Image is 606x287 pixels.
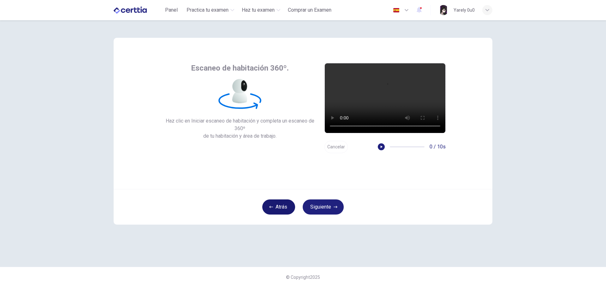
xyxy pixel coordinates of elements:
[242,6,275,14] span: Haz tu examen
[285,4,334,16] button: Comprar un Examen
[262,199,295,215] button: Atrás
[160,132,319,140] span: de tu habitación y área de trabajo.
[286,275,320,280] span: © Copyright 2025
[454,6,475,14] div: Yarely 0u0
[392,8,400,13] img: es
[187,6,229,14] span: Practica tu examen
[165,6,178,14] span: Panel
[303,199,344,215] button: Siguiente
[288,6,331,14] span: Comprar un Examen
[114,4,147,16] img: CERTTIA logo
[324,141,348,153] button: Cancelar
[239,4,283,16] button: Haz tu examen
[160,117,319,132] span: Haz clic en Iniciar escaneo de habitación y completa un escaneo de 360º
[191,63,289,73] span: Escaneo de habitación 360º.
[430,143,446,151] span: 0 / 10s
[438,5,449,15] img: Profile picture
[161,4,181,16] button: Panel
[114,4,161,16] a: CERTTIA logo
[184,4,237,16] button: Practica tu examen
